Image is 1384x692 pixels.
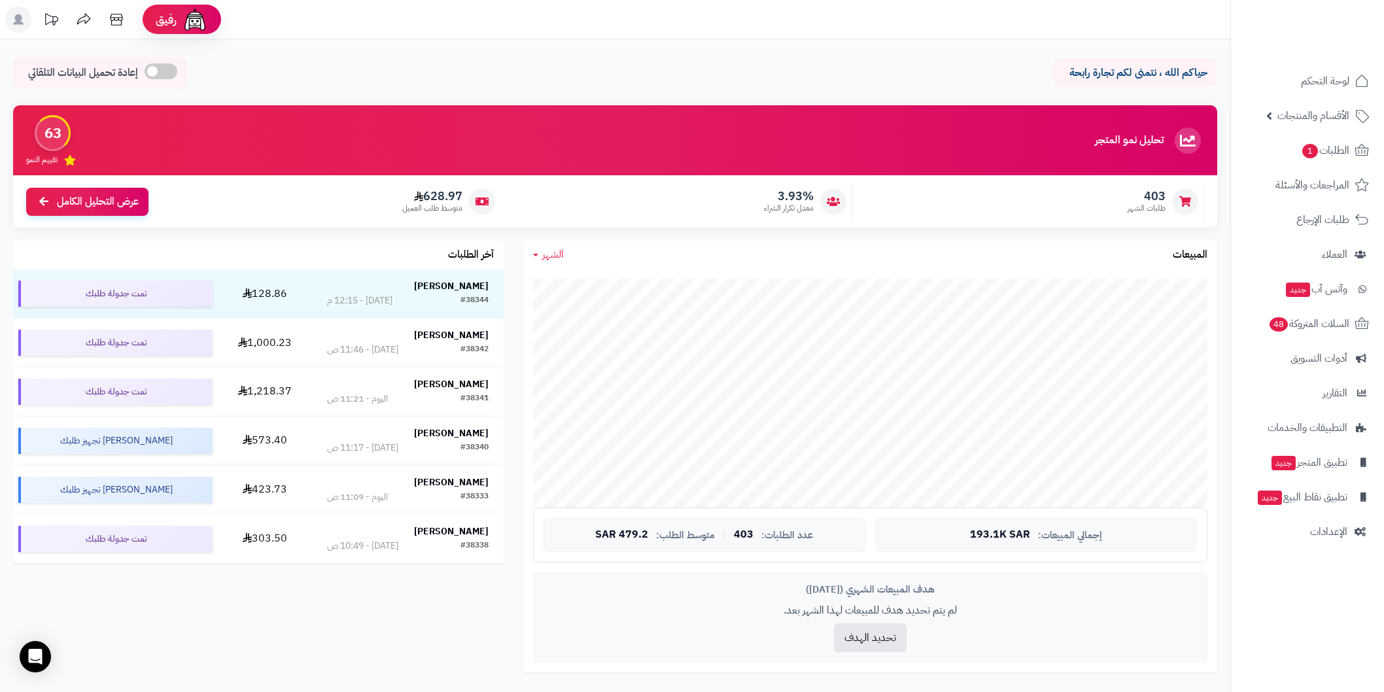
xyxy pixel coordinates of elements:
span: جديد [1272,456,1296,470]
div: [DATE] - 10:49 ص [327,540,398,553]
span: جديد [1258,491,1282,505]
img: logo-2.png [1295,37,1372,64]
span: جديد [1286,283,1310,297]
div: هدف المبيعات الشهري ([DATE]) [544,583,1197,597]
div: اليوم - 11:09 ص [327,491,388,504]
span: 403 [1128,189,1166,203]
span: إعادة تحميل البيانات التلقائي [28,65,138,80]
div: تمت جدولة طلبك [18,379,213,405]
span: 1 [1302,144,1318,158]
span: تطبيق المتجر [1270,453,1347,472]
span: لوحة التحكم [1301,72,1349,90]
strong: [PERSON_NAME] [414,525,489,538]
span: وآتس آب [1285,280,1347,298]
span: عدد الطلبات: [761,530,813,541]
strong: [PERSON_NAME] [414,476,489,489]
div: #38344 [460,294,489,307]
a: عرض التحليل الكامل [26,188,148,216]
div: #38342 [460,343,489,356]
a: أدوات التسويق [1239,343,1376,374]
td: 303.50 [218,515,313,563]
span: الأقسام والمنتجات [1277,107,1349,125]
span: | [723,530,726,540]
td: 1,218.37 [218,368,313,416]
td: 423.73 [218,466,313,514]
a: تحديثات المنصة [35,7,67,36]
div: تمت جدولة طلبك [18,281,213,307]
span: متوسط طلب العميل [402,203,462,214]
span: الإعدادات [1310,523,1347,541]
button: تحديد الهدف [834,623,907,652]
span: عرض التحليل الكامل [57,194,139,209]
span: أدوات التسويق [1290,349,1347,368]
div: [PERSON_NAME] تجهيز طلبك [18,477,213,503]
span: التقارير [1323,384,1347,402]
div: تمت جدولة طلبك [18,526,213,552]
strong: [PERSON_NAME] [414,279,489,293]
span: العملاء [1322,245,1347,264]
span: 48 [1270,317,1288,332]
span: السلات المتروكة [1268,315,1349,333]
span: 628.97 [402,189,462,203]
div: #38333 [460,491,489,504]
div: #38341 [460,392,489,406]
span: 403 [734,529,753,541]
img: ai-face.png [182,7,208,33]
a: لوحة التحكم [1239,65,1376,97]
td: 128.86 [218,269,313,318]
span: رفيق [156,12,177,27]
h3: المبيعات [1173,249,1207,261]
span: 479.2 SAR [595,529,648,541]
a: الإعدادات [1239,516,1376,547]
a: المراجعات والأسئلة [1239,169,1376,201]
a: وآتس آبجديد [1239,273,1376,305]
span: معدل تكرار الشراء [764,203,814,214]
div: [DATE] - 11:46 ص [327,343,398,356]
strong: [PERSON_NAME] [414,377,489,391]
a: العملاء [1239,239,1376,270]
span: المراجعات والأسئلة [1275,176,1349,194]
span: الشهر [542,247,564,262]
a: التطبيقات والخدمات [1239,412,1376,443]
span: تطبيق نقاط البيع [1256,488,1347,506]
span: إجمالي المبيعات: [1038,530,1102,541]
span: طلبات الإرجاع [1296,211,1349,229]
p: لم يتم تحديد هدف للمبيعات لهذا الشهر بعد. [544,603,1197,618]
a: طلبات الإرجاع [1239,204,1376,235]
div: اليوم - 11:21 ص [327,392,388,406]
span: التطبيقات والخدمات [1268,419,1347,437]
span: متوسط الطلب: [656,530,715,541]
div: Open Intercom Messenger [20,641,51,672]
span: تقييم النمو [26,154,58,165]
a: التقارير [1239,377,1376,409]
p: حياكم الله ، نتمنى لكم تجارة رابحة [1064,65,1207,80]
span: 193.1K SAR [970,529,1030,541]
td: 573.40 [218,417,313,465]
td: 1,000.23 [218,319,313,367]
h3: تحليل نمو المتجر [1095,135,1164,147]
div: [DATE] - 11:17 ص [327,441,398,455]
strong: [PERSON_NAME] [414,426,489,440]
div: [PERSON_NAME] تجهيز طلبك [18,428,213,454]
div: #38340 [460,441,489,455]
a: تطبيق نقاط البيعجديد [1239,481,1376,513]
div: [DATE] - 12:15 م [327,294,392,307]
h3: آخر الطلبات [448,249,494,261]
a: الشهر [533,247,564,262]
a: السلات المتروكة48 [1239,308,1376,339]
a: الطلبات1 [1239,135,1376,166]
span: 3.93% [764,189,814,203]
div: تمت جدولة طلبك [18,330,213,356]
div: #38338 [460,540,489,553]
span: الطلبات [1301,141,1349,160]
strong: [PERSON_NAME] [414,328,489,342]
span: طلبات الشهر [1128,203,1166,214]
a: تطبيق المتجرجديد [1239,447,1376,478]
